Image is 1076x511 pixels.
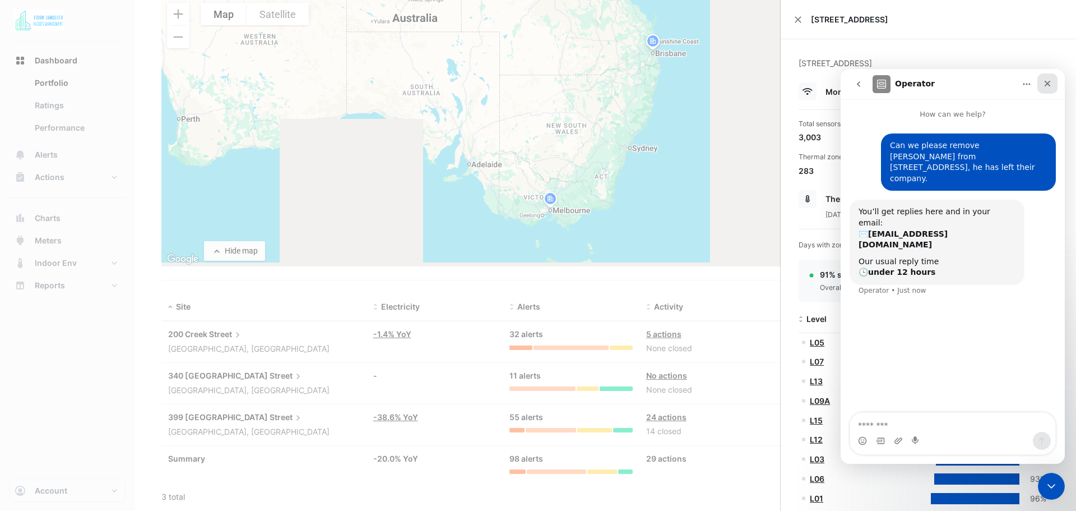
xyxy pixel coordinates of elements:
[810,357,824,366] a: L07
[825,194,891,204] span: Thermal Comfort
[820,283,878,293] div: Overall this period
[811,13,1063,25] span: [STREET_ADDRESS]
[810,376,823,386] a: L13
[799,57,1058,82] div: [STREET_ADDRESS]
[1038,473,1065,500] iframe: Intercom live chat
[810,396,830,406] a: L09A
[820,269,878,280] div: 91% score
[841,69,1065,464] iframe: Intercom live chat
[799,241,1004,249] span: Days with zones too hot or cold will lower your score.
[810,435,823,444] a: L12
[1019,473,1046,486] div: 93%
[794,16,802,24] button: Close
[806,314,827,324] span: Level
[825,210,876,219] span: [DATE] - [DATE]
[810,494,823,503] a: L01
[1019,492,1046,505] div: 96%
[799,152,902,162] div: Thermal zones
[810,454,824,464] a: L03
[799,165,902,177] div: 283
[810,338,824,347] a: L05
[810,474,824,484] a: L06
[825,87,869,96] span: Monitoring
[810,416,823,425] a: L15
[799,131,902,143] div: 3,003
[799,119,902,129] div: Total sensors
